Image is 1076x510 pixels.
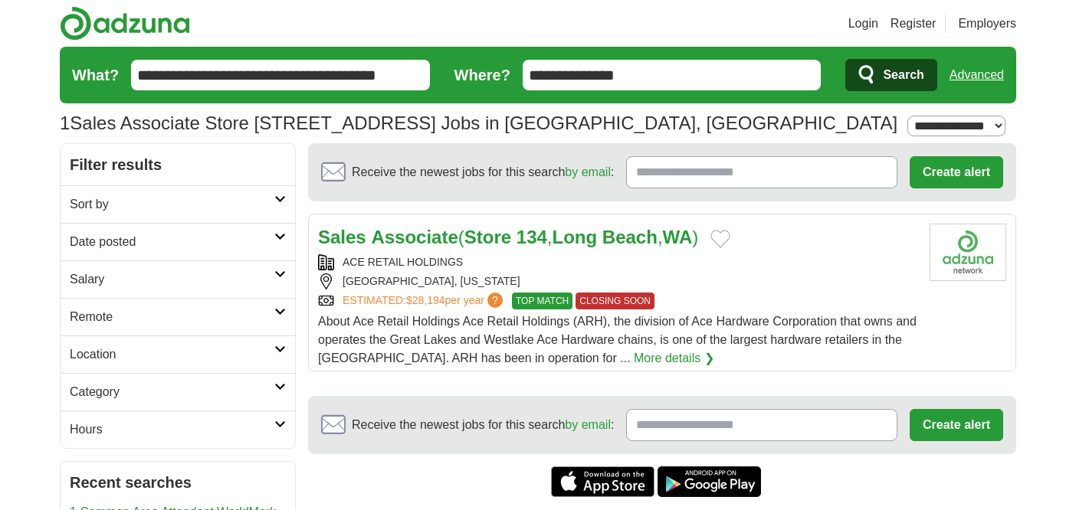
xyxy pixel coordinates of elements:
span: CLOSING SOON [576,293,654,309]
a: Sort by [61,185,295,223]
h2: Salary [70,270,274,289]
span: Search [883,60,923,90]
a: by email [565,418,611,431]
strong: Sales [318,227,366,247]
span: About Ace Retail Holdings Ace Retail Holdings (ARH), the division of Ace Hardware Corporation tha... [318,315,917,365]
a: Login [848,15,878,33]
button: Create alert [910,156,1003,188]
strong: 134 [517,227,547,247]
span: Receive the newest jobs for this search : [352,163,614,181]
span: ? [487,293,503,308]
a: Sales Associate(Store 134,Long Beach,WA) [318,227,698,247]
a: Date posted [61,223,295,260]
strong: Beach [602,227,658,247]
a: Get the Android app [658,466,761,497]
a: ESTIMATED:$28,194per year? [343,293,506,309]
strong: Store [464,227,511,247]
a: Category [61,373,295,410]
button: Add to favorite jobs [710,230,730,248]
img: Adzuna logo [60,6,190,41]
h2: Filter results [61,144,295,185]
h2: Hours [70,420,274,439]
h2: Location [70,345,274,364]
strong: WA [663,227,693,247]
h2: Remote [70,308,274,326]
span: $28,194 [406,294,445,306]
a: Advanced [950,60,1004,90]
h1: Sales Associate Store [STREET_ADDRESS] Jobs in [GEOGRAPHIC_DATA], [GEOGRAPHIC_DATA] [60,113,897,133]
a: by email [565,165,611,178]
h2: Category [70,383,274,401]
h2: Sort by [70,195,274,214]
strong: Associate [371,227,458,247]
a: More details ❯ [634,349,714,368]
div: [GEOGRAPHIC_DATA], [US_STATE] [318,273,917,289]
label: Where? [454,64,510,87]
span: Receive the newest jobs for this search : [352,416,614,434]
button: Create alert [910,409,1003,441]
a: Remote [61,298,295,335]
a: Hours [61,410,295,448]
span: 1 [60,110,70,137]
div: ACE RETAIL HOLDINGS [318,254,917,270]
label: What? [72,64,119,87]
h2: Recent searches [70,471,286,494]
h2: Date posted [70,233,274,251]
a: Employers [958,15,1016,33]
a: Register [891,15,937,33]
strong: Long [553,227,598,247]
img: Company logo [930,224,1006,281]
span: TOP MATCH [512,293,572,309]
a: Get the iPhone app [551,466,654,497]
a: Salary [61,260,295,298]
a: Location [61,335,295,373]
button: Search [845,59,937,91]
